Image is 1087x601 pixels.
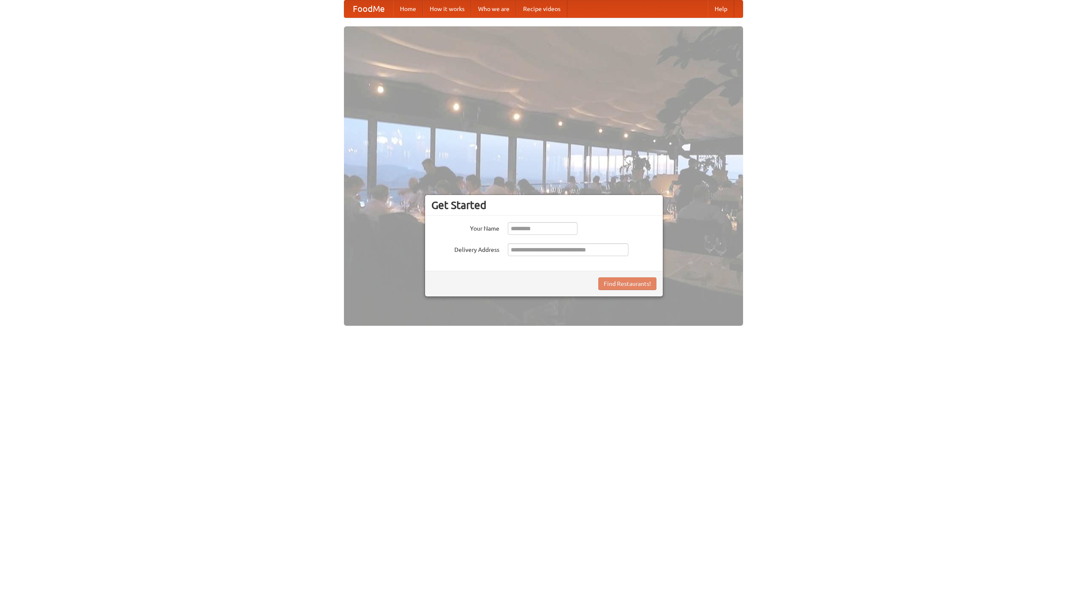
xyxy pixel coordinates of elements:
h3: Get Started [431,199,656,212]
a: Recipe videos [516,0,567,17]
a: Home [393,0,423,17]
a: Help [708,0,734,17]
label: Your Name [431,222,499,233]
button: Find Restaurants! [598,277,656,290]
a: FoodMe [344,0,393,17]
a: How it works [423,0,471,17]
label: Delivery Address [431,243,499,254]
a: Who we are [471,0,516,17]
